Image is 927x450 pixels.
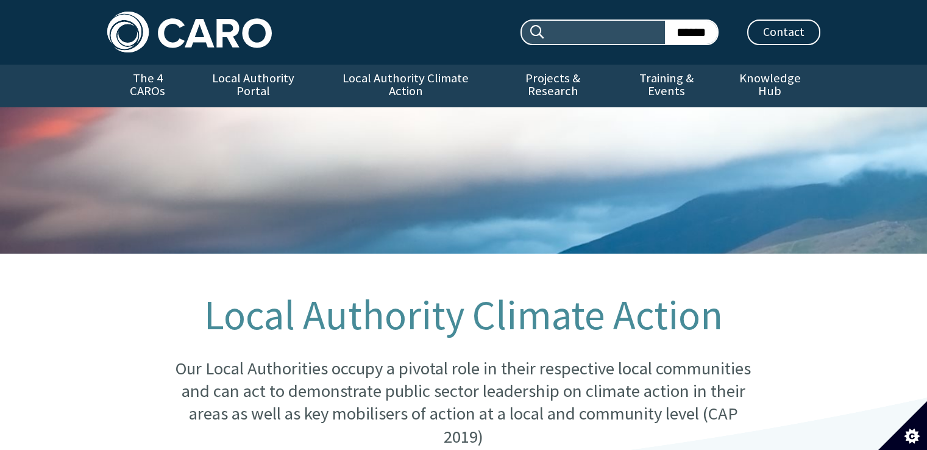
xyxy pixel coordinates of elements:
a: Training & Events [613,65,720,107]
a: Local Authority Portal [188,65,319,107]
p: Our Local Authorities occupy a pivotal role in their respective local communities and can act to ... [168,357,759,449]
a: Projects & Research [492,65,613,107]
a: Knowledge Hub [720,65,820,107]
h1: Local Authority Climate Action [168,293,759,338]
img: Caro logo [107,12,272,52]
a: Local Authority Climate Action [319,65,492,107]
a: The 4 CAROs [107,65,188,107]
a: Contact [747,20,820,45]
button: Set cookie preferences [878,401,927,450]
